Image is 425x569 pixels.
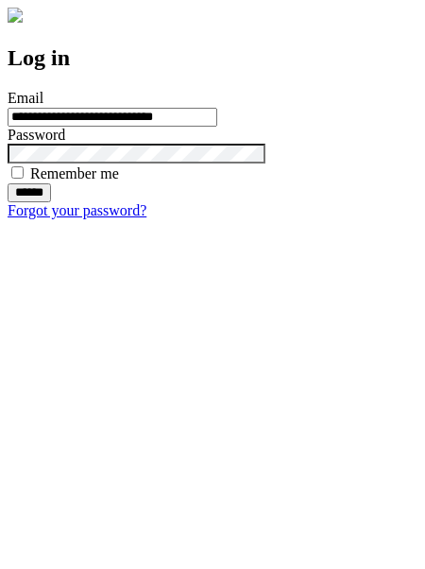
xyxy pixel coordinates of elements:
label: Remember me [30,165,119,181]
img: logo-4e3dc11c47720685a147b03b5a06dd966a58ff35d612b21f08c02c0306f2b779.png [8,8,23,23]
label: Email [8,90,43,106]
label: Password [8,127,65,143]
a: Forgot your password? [8,202,146,218]
h2: Log in [8,45,417,71]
